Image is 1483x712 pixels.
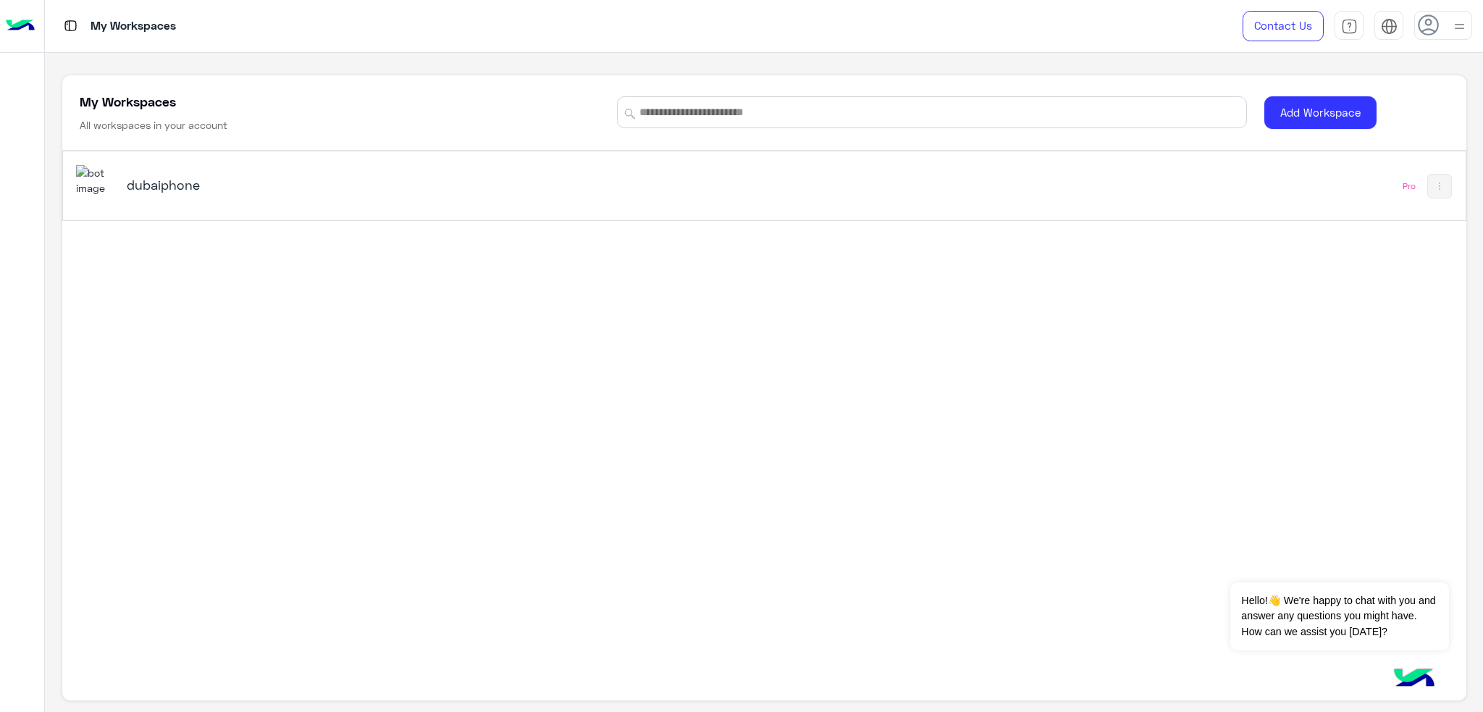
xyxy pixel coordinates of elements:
img: tab [62,17,80,35]
h6: All workspaces in your account [80,118,227,133]
p: My Workspaces [91,17,176,36]
a: tab [1335,11,1364,41]
a: Contact Us [1243,11,1324,41]
img: profile [1450,17,1469,35]
span: Hello!👋 We're happy to chat with you and answer any questions you might have. How can we assist y... [1230,582,1448,650]
h5: My Workspaces [80,93,176,110]
h5: dubaiphone [127,176,622,193]
img: 1403182699927242 [76,165,115,196]
button: Add Workspace [1264,96,1377,129]
img: hulul-logo.png [1389,654,1440,705]
div: Pro [1403,180,1416,192]
img: tab [1341,18,1358,35]
img: Logo [6,11,35,41]
img: tab [1381,18,1398,35]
